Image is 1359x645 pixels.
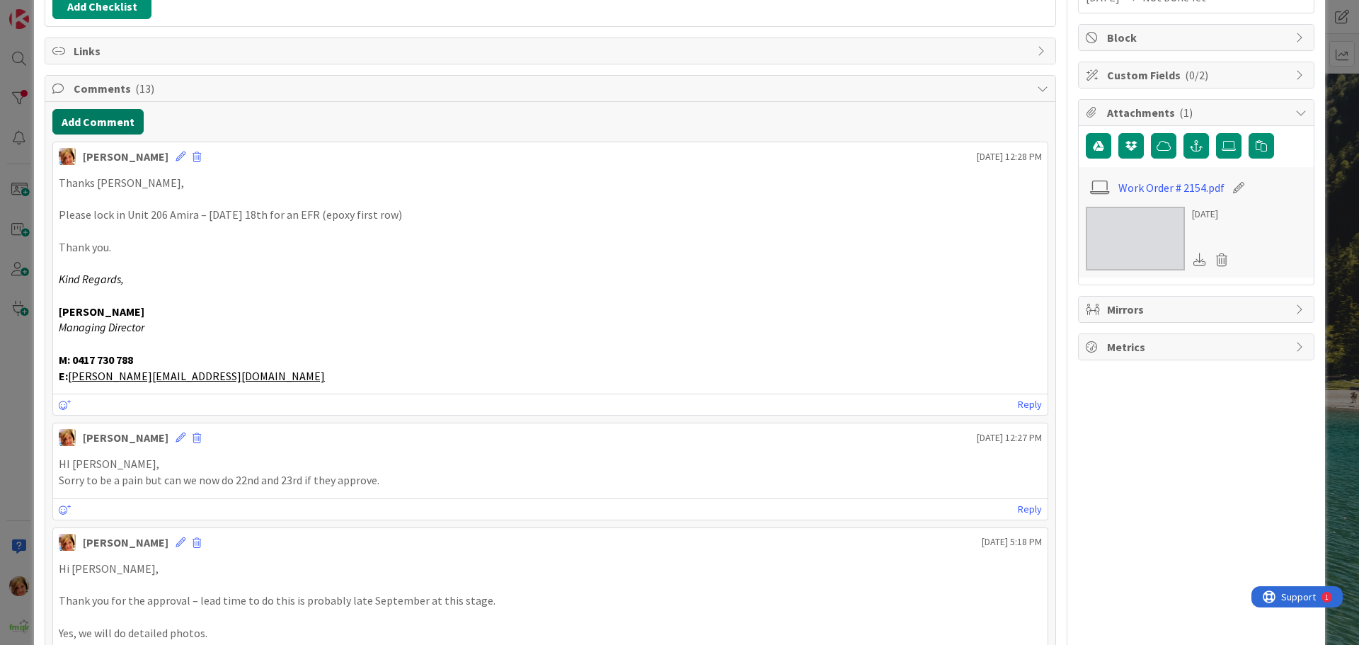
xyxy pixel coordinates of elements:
[59,472,1042,489] p: Sorry to be a pain but can we now do 22nd and 23rd if they approve.
[1179,105,1193,120] span: ( 1 )
[59,456,1042,472] p: HI [PERSON_NAME],
[59,534,76,551] img: KD
[59,320,144,334] em: Managing Director
[1107,29,1288,46] span: Block
[59,369,68,383] strong: E:
[59,593,1042,609] p: Thank you for the approval – lead time to do this is probably late September at this stage.
[59,175,1042,191] p: Thanks [PERSON_NAME],
[977,149,1042,164] span: [DATE] 12:28 PM
[59,561,1042,577] p: Hi [PERSON_NAME],
[1018,501,1042,518] a: Reply
[1192,207,1233,222] div: [DATE]
[1192,251,1208,269] div: Download
[135,81,154,96] span: ( 13 )
[1018,396,1042,413] a: Reply
[59,625,1042,641] p: Yes, we will do detailed photos.
[1107,338,1288,355] span: Metrics
[74,42,1030,59] span: Links
[83,534,168,551] div: [PERSON_NAME]
[59,272,124,286] em: Kind Regards,
[83,148,168,165] div: [PERSON_NAME]
[52,109,144,135] button: Add Comment
[59,429,76,446] img: KD
[1118,179,1225,196] a: Work Order # 2154.pdf
[1107,67,1288,84] span: Custom Fields
[83,429,168,446] div: [PERSON_NAME]
[74,80,1030,97] span: Comments
[59,304,144,319] strong: [PERSON_NAME]
[1107,301,1288,318] span: Mirrors
[59,148,76,165] img: KD
[74,6,77,17] div: 1
[1107,104,1288,121] span: Attachments
[59,207,1042,223] p: Please lock in Unit 206 Amira – [DATE] 18th for an EFR (epoxy first row)
[59,239,1042,256] p: Thank you.
[30,2,64,19] span: Support
[977,430,1042,445] span: [DATE] 12:27 PM
[1185,68,1208,82] span: ( 0/2 )
[68,369,325,383] a: [PERSON_NAME][EMAIL_ADDRESS][DOMAIN_NAME]
[982,535,1042,549] span: [DATE] 5:18 PM
[59,353,133,367] strong: M: 0417 730 788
